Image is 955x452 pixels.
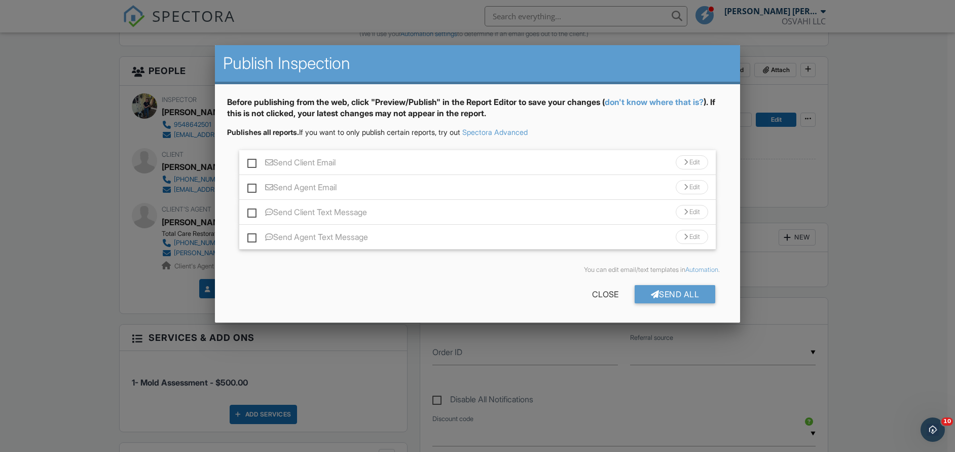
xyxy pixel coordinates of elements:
label: Send Client Text Message [247,207,367,220]
div: Edit [676,155,708,169]
a: don't know where that is? [605,97,704,107]
h2: Publish Inspection [223,53,732,74]
div: You can edit email/text templates in . [235,266,720,274]
label: Send Agent Text Message [247,232,368,245]
label: Send Agent Email [247,183,337,195]
div: Edit [676,230,708,244]
span: 10 [941,418,953,426]
a: Automation [685,266,718,273]
label: Send Client Email [247,158,336,170]
div: Close [576,285,635,303]
div: Before publishing from the web, click "Preview/Publish" in the Report Editor to save your changes... [227,96,728,127]
span: If you want to only publish certain reports, try out [227,128,460,136]
div: Edit [676,180,708,194]
div: Send All [635,285,716,303]
iframe: Intercom live chat [921,418,945,442]
a: Spectora Advanced [462,128,528,136]
strong: Publishes all reports. [227,128,299,136]
div: Edit [676,205,708,219]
